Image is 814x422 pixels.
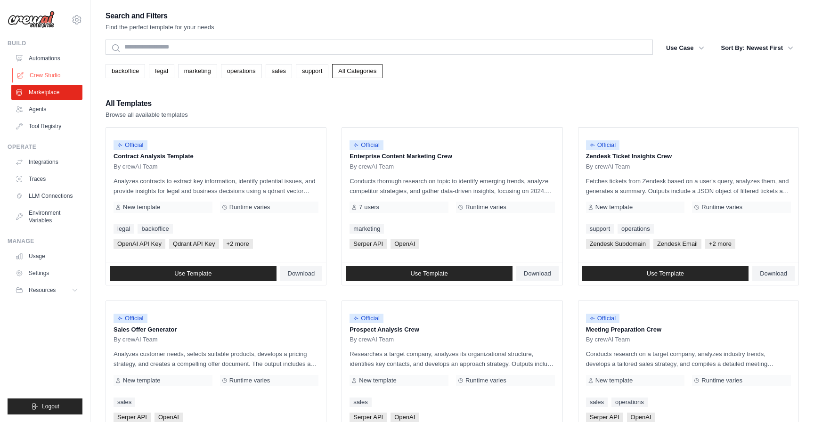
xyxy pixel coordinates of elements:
span: OpenAI [155,413,183,422]
a: Marketplace [11,85,82,100]
a: Agents [11,102,82,117]
span: New template [123,377,160,384]
span: Official [114,140,147,150]
button: Logout [8,398,82,414]
span: Zendesk Email [653,239,701,249]
span: Runtime varies [701,203,742,211]
span: Runtime varies [229,203,270,211]
span: New template [123,203,160,211]
a: backoffice [138,224,172,234]
div: Build [8,40,82,47]
a: Use Template [346,266,513,281]
h2: Search and Filters [106,9,214,23]
p: Researches a target company, analyzes its organizational structure, identifies key contacts, and ... [350,349,554,369]
span: Official [586,140,620,150]
a: Use Template [110,266,277,281]
a: sales [350,398,371,407]
span: Zendesk Subdomain [586,239,650,249]
p: Conducts thorough research on topic to identify emerging trends, analyze competitor strategies, a... [350,176,554,196]
a: support [586,224,614,234]
div: Manage [8,237,82,245]
p: Conducts research on a target company, analyzes industry trends, develops a tailored sales strate... [586,349,791,369]
span: By crewAI Team [586,163,630,170]
a: Use Template [582,266,749,281]
p: Analyzes customer needs, selects suitable products, develops a pricing strategy, and creates a co... [114,349,318,369]
a: LLM Connections [11,188,82,203]
span: New template [359,377,396,384]
button: Resources [11,283,82,298]
span: Serper API [586,413,623,422]
p: Prospect Analysis Crew [350,325,554,334]
a: legal [149,64,174,78]
a: Traces [11,171,82,187]
span: Runtime varies [229,377,270,384]
span: New template [595,377,633,384]
span: Use Template [647,270,684,277]
span: Qdrant API Key [169,239,219,249]
span: Serper API [350,413,387,422]
span: Runtime varies [465,377,506,384]
span: Serper API [114,413,151,422]
p: Enterprise Content Marketing Crew [350,152,554,161]
p: Contract Analysis Template [114,152,318,161]
span: Logout [42,403,59,410]
span: OpenAI [627,413,655,422]
a: Integrations [11,154,82,170]
p: Browse all available templates [106,110,188,120]
span: By crewAI Team [350,163,394,170]
span: Official [350,140,383,150]
a: operations [221,64,262,78]
a: Automations [11,51,82,66]
span: Official [114,314,147,323]
a: marketing [178,64,217,78]
span: Official [586,314,620,323]
span: By crewAI Team [114,336,158,343]
a: sales [586,398,608,407]
a: operations [611,398,648,407]
span: Resources [29,286,56,294]
div: Operate [8,143,82,151]
p: Zendesk Ticket Insights Crew [586,152,791,161]
a: legal [114,224,134,234]
p: Sales Offer Generator [114,325,318,334]
span: Serper API [350,239,387,249]
a: Crew Studio [12,68,83,83]
span: New template [595,203,633,211]
span: By crewAI Team [350,336,394,343]
a: sales [114,398,135,407]
span: Download [524,270,551,277]
span: Runtime varies [465,203,506,211]
span: Download [760,270,787,277]
span: 7 users [359,203,379,211]
span: OpenAI [391,413,419,422]
a: Settings [11,266,82,281]
a: support [296,64,328,78]
span: Use Template [174,270,212,277]
button: Sort By: Newest First [716,40,799,57]
span: Use Template [410,270,448,277]
span: By crewAI Team [114,163,158,170]
a: Environment Variables [11,205,82,228]
img: Logo [8,11,55,29]
span: Official [350,314,383,323]
a: operations [618,224,654,234]
a: marketing [350,224,384,234]
button: Use Case [660,40,710,57]
a: Usage [11,249,82,264]
span: OpenAI API Key [114,239,165,249]
h2: All Templates [106,97,188,110]
span: Download [288,270,315,277]
span: OpenAI [391,239,419,249]
a: Download [516,266,559,281]
a: Download [752,266,795,281]
span: +2 more [223,239,253,249]
p: Analyzes contracts to extract key information, identify potential issues, and provide insights fo... [114,176,318,196]
a: backoffice [106,64,145,78]
p: Meeting Preparation Crew [586,325,791,334]
a: Tool Registry [11,119,82,134]
span: By crewAI Team [586,336,630,343]
p: Fetches tickets from Zendesk based on a user's query, analyzes them, and generates a summary. Out... [586,176,791,196]
a: sales [266,64,292,78]
span: Runtime varies [701,377,742,384]
p: Find the perfect template for your needs [106,23,214,32]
